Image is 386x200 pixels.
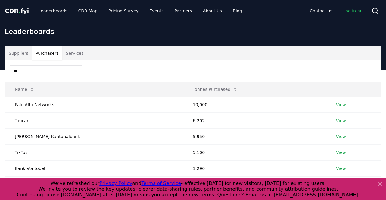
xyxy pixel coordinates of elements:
[338,5,367,16] a: Log in
[336,102,346,108] a: View
[34,5,247,16] nav: Main
[34,5,72,16] a: Leaderboards
[5,46,32,60] button: Suppliers
[336,149,346,155] a: View
[5,128,183,144] td: [PERSON_NAME] Kantonalbank
[5,112,183,128] td: Toucan
[145,5,168,16] a: Events
[183,160,326,176] td: 1,290
[336,134,346,140] a: View
[5,97,183,112] td: Palo Alto Networks
[32,46,62,60] button: Purchasers
[228,5,247,16] a: Blog
[198,5,227,16] a: About Us
[183,97,326,112] td: 10,000
[183,112,326,128] td: 6,202
[5,176,183,192] td: [PERSON_NAME] Kantonalbank
[336,165,346,171] a: View
[343,8,362,14] span: Log in
[73,5,102,16] a: CDR Map
[19,7,21,14] span: .
[5,26,381,36] h1: Leaderboards
[183,144,326,160] td: 5,100
[170,5,197,16] a: Partners
[10,83,39,95] button: Name
[5,160,183,176] td: Bank Vontobel
[5,144,183,160] td: TikTok
[62,46,87,60] button: Services
[183,176,326,192] td: 1,000
[183,128,326,144] td: 5,950
[188,83,242,95] button: Tonnes Purchased
[5,7,29,15] a: CDR.fyi
[5,7,29,14] span: CDR fyi
[336,118,346,124] a: View
[104,5,143,16] a: Pricing Survey
[305,5,367,16] nav: Main
[305,5,337,16] a: Contact us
